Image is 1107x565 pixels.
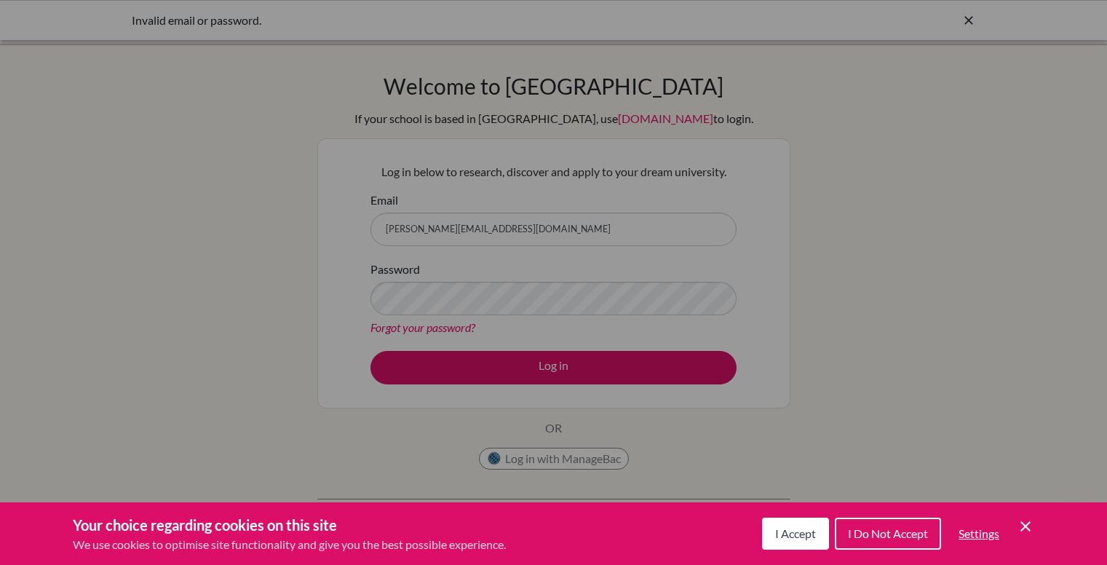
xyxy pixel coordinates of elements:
[835,518,941,550] button: I Do Not Accept
[1017,518,1034,535] button: Save and close
[959,526,999,540] span: Settings
[848,526,928,540] span: I Do Not Accept
[947,519,1011,548] button: Settings
[762,518,829,550] button: I Accept
[73,514,506,536] h3: Your choice regarding cookies on this site
[73,536,506,553] p: We use cookies to optimise site functionality and give you the best possible experience.
[775,526,816,540] span: I Accept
